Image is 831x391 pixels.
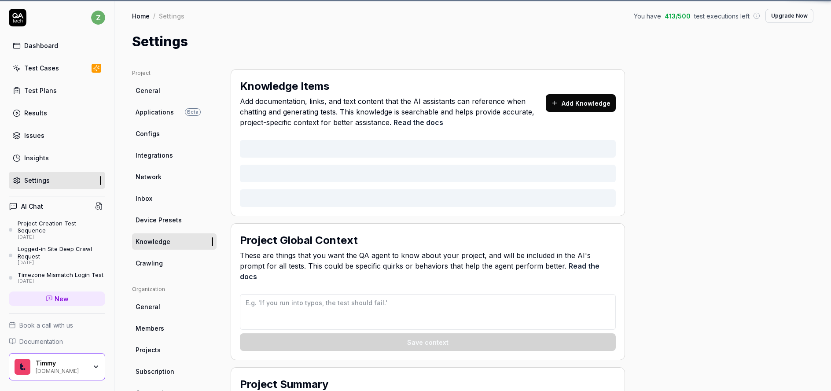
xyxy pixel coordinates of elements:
[694,11,750,21] span: test executions left
[18,220,105,234] div: Project Creation Test Sequence
[24,86,57,95] div: Test Plans
[393,118,443,127] a: Read the docs
[21,202,43,211] h4: AI Chat
[153,11,155,20] div: /
[665,11,691,21] span: 413 / 500
[136,367,174,376] span: Subscription
[765,9,813,23] button: Upgrade Now
[55,294,69,303] span: New
[132,190,217,207] a: Inbox
[132,169,217,185] a: Network
[132,32,188,52] h1: Settings
[18,260,105,266] div: [DATE]
[18,234,105,240] div: [DATE]
[132,363,217,380] a: Subscription
[132,147,217,163] a: Integrations
[136,258,163,268] span: Crawling
[24,108,47,118] div: Results
[136,107,174,117] span: Applications
[240,232,358,248] h2: Project Global Context
[132,299,217,315] a: General
[185,108,201,116] span: Beta
[132,342,217,358] a: Projects
[132,69,217,77] div: Project
[132,11,150,20] a: Home
[136,129,160,138] span: Configs
[9,245,105,266] a: Logged-in Site Deep Crawl Request[DATE]
[18,278,103,284] div: [DATE]
[136,215,182,225] span: Device Presets
[18,245,105,260] div: Logged-in Site Deep Crawl Request
[132,233,217,250] a: Knowledge
[136,172,162,181] span: Network
[136,237,170,246] span: Knowledge
[15,359,30,375] img: Timmy Logo
[24,176,50,185] div: Settings
[546,94,616,112] button: Add Knowledge
[24,63,59,73] div: Test Cases
[19,321,73,330] span: Book a call with us
[24,131,44,140] div: Issues
[91,11,105,25] span: z
[136,86,160,95] span: General
[9,104,105,122] a: Results
[9,220,105,240] a: Project Creation Test Sequence[DATE]
[132,82,217,99] a: General
[91,9,105,26] button: z
[19,337,63,346] span: Documentation
[136,151,173,160] span: Integrations
[36,359,87,367] div: Timmy
[9,127,105,144] a: Issues
[18,271,103,278] div: Timezone Mismatch Login Test
[9,353,105,380] button: Timmy LogoTimmy[DOMAIN_NAME]
[240,78,329,94] h2: Knowledge Items
[9,337,105,346] a: Documentation
[132,212,217,228] a: Device Presets
[136,345,161,354] span: Projects
[36,367,87,374] div: [DOMAIN_NAME]
[9,291,105,306] a: New
[136,194,152,203] span: Inbox
[159,11,184,20] div: Settings
[132,320,217,336] a: Members
[240,333,616,351] button: Save context
[9,82,105,99] a: Test Plans
[24,153,49,162] div: Insights
[240,250,616,282] span: These are things that you want the QA agent to know about your project, and will be included in t...
[9,149,105,166] a: Insights
[240,96,546,128] span: Add documentation, links, and text content that the AI assistants can reference when chatting and...
[634,11,661,21] span: You have
[136,302,160,311] span: General
[9,271,105,284] a: Timezone Mismatch Login Test[DATE]
[9,321,105,330] a: Book a call with us
[132,285,217,293] div: Organization
[132,104,217,120] a: ApplicationsBeta
[132,125,217,142] a: Configs
[9,59,105,77] a: Test Cases
[9,37,105,54] a: Dashboard
[136,324,164,333] span: Members
[9,172,105,189] a: Settings
[24,41,58,50] div: Dashboard
[132,255,217,271] a: Crawling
